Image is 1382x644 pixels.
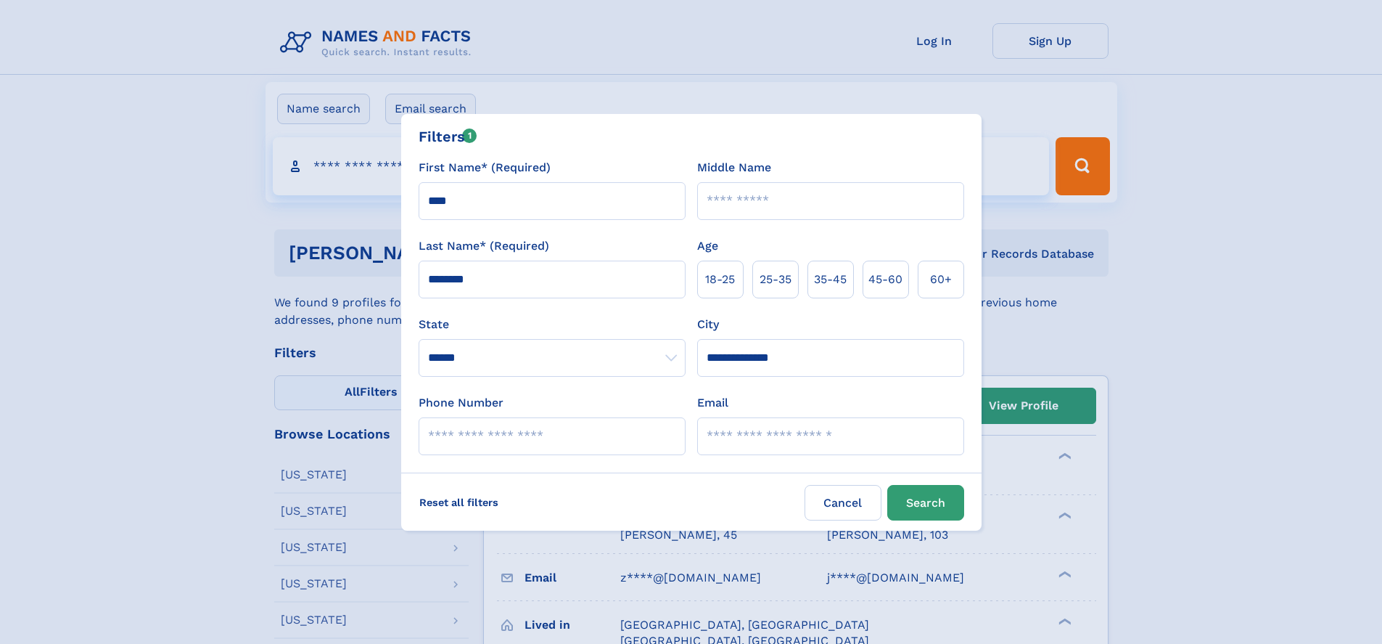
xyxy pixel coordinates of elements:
span: 60+ [930,271,952,288]
label: Middle Name [697,159,771,176]
label: Cancel [805,485,881,521]
div: Filters [419,126,477,147]
span: 45‑60 [868,271,902,288]
label: State [419,316,686,333]
label: Email [697,394,728,412]
label: Age [697,237,718,255]
span: 25‑35 [760,271,791,288]
span: 35‑45 [814,271,847,288]
button: Search [887,485,964,521]
label: City [697,316,719,333]
span: 18‑25 [705,271,735,288]
label: Phone Number [419,394,503,412]
label: First Name* (Required) [419,159,551,176]
label: Last Name* (Required) [419,237,549,255]
label: Reset all filters [410,485,508,520]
